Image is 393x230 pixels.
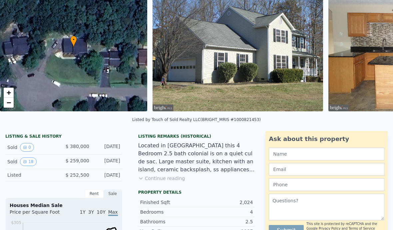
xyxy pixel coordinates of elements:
[269,178,384,191] input: Phone
[108,209,118,216] span: Max
[66,144,89,149] span: $ 380,000
[138,190,255,195] div: Property details
[10,209,64,219] div: Price per Square Foot
[138,134,255,139] div: Listing Remarks (Historical)
[269,148,384,160] input: Name
[132,117,261,122] div: Listed by Touch of Sold Realty LLC (BRIGHT_MRIS #1000821453)
[7,98,11,107] span: −
[95,157,120,166] div: [DATE]
[88,209,94,215] span: 3Y
[4,88,14,98] a: Zoom in
[138,175,185,182] button: Continue reading
[269,163,384,176] input: Email
[97,209,105,215] span: 10Y
[11,220,21,225] tspan: $305
[138,142,255,174] div: Located in [GEOGRAPHIC_DATA] this 4 Bedroom 2.5 bath colonial is on a quiet cul de sac. Large mas...
[7,143,58,152] div: Sold
[140,218,196,225] div: Bathrooms
[7,172,58,178] div: Listed
[95,172,120,178] div: [DATE]
[7,157,58,166] div: Sold
[80,209,85,215] span: 1Y
[10,202,118,209] div: Houses Median Sale
[20,157,36,166] button: View historical data
[140,199,196,206] div: Finished Sqft
[70,37,77,43] span: •
[66,158,89,163] span: $ 259,000
[95,143,120,152] div: [DATE]
[7,88,11,97] span: +
[5,134,122,140] div: LISTING & SALE HISTORY
[4,98,14,108] a: Zoom out
[196,218,253,225] div: 2.5
[104,189,122,198] div: Sale
[196,209,253,215] div: 4
[20,143,34,152] button: View historical data
[140,209,196,215] div: Bedrooms
[70,36,77,47] div: •
[269,134,384,144] div: Ask about this property
[196,199,253,206] div: 2,024
[85,189,104,198] div: Rent
[66,172,89,178] span: $ 252,500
